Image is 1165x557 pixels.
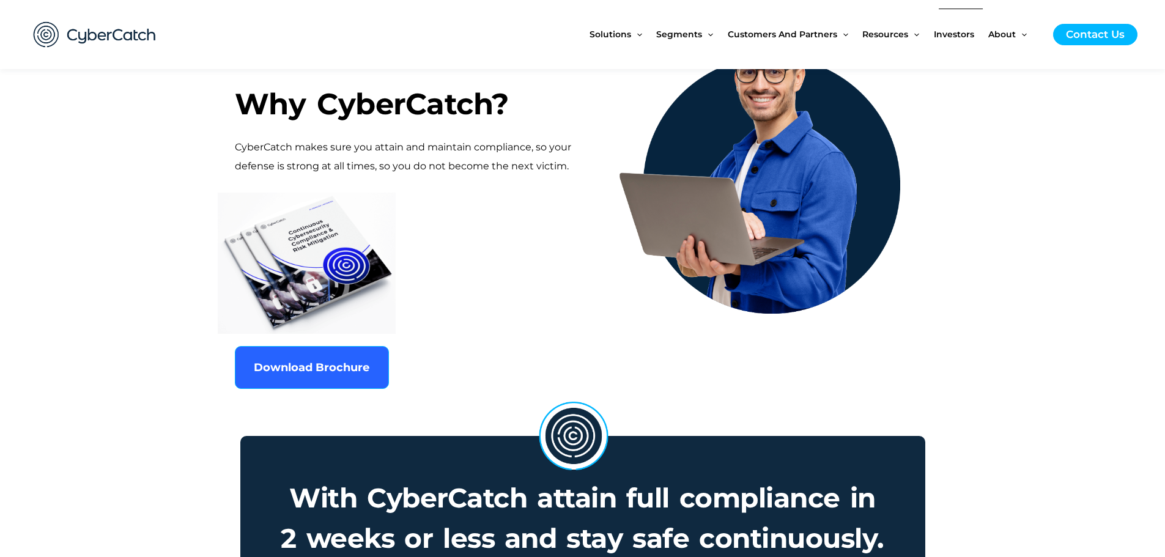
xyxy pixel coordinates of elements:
[656,9,702,60] span: Segments
[728,9,837,60] span: Customers and Partners
[590,9,1041,60] nav: Site Navigation: New Main Menu
[702,9,713,60] span: Menu Toggle
[988,9,1016,60] span: About
[1053,24,1137,45] a: Contact Us
[934,9,974,60] span: Investors
[837,9,848,60] span: Menu Toggle
[862,9,908,60] span: Resources
[1016,9,1027,60] span: Menu Toggle
[235,38,577,126] h3: Why CyberCatch?
[590,9,631,60] span: Solutions
[631,9,642,60] span: Menu Toggle
[21,9,168,60] img: CyberCatch
[235,138,577,175] p: CyberCatch makes sure you attain and maintain compliance, so your defense is strong at all times,...
[908,9,919,60] span: Menu Toggle
[254,362,369,373] span: Download Brochure
[235,346,389,389] a: Download Brochure
[934,9,988,60] a: Investors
